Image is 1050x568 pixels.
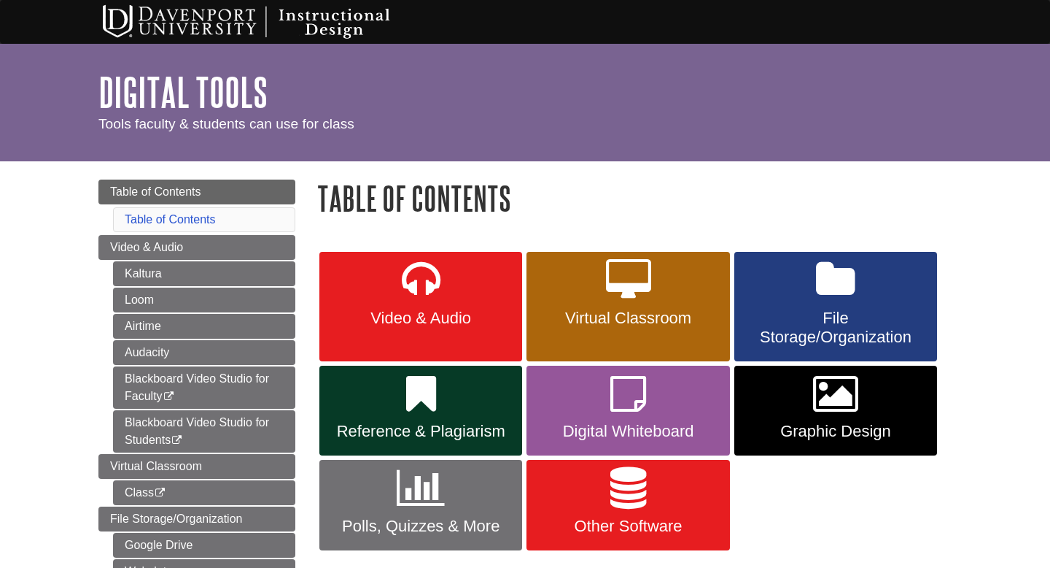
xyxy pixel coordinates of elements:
a: Class [113,480,295,505]
a: Blackboard Video Studio for Faculty [113,366,295,409]
span: Digital Whiteboard [537,422,718,441]
a: Table of Contents [125,213,216,226]
span: Video & Audio [330,309,511,328]
h1: Table of Contents [317,180,952,217]
a: Audacity [113,340,295,365]
span: Tools faculty & students can use for class [98,116,354,131]
a: Graphic Design [734,366,937,456]
i: This link opens in a new window [171,436,183,445]
a: Kaltura [113,261,295,286]
a: Video & Audio [319,252,522,361]
span: Virtual Classroom [110,460,202,472]
a: Digital Whiteboard [526,366,729,456]
a: Reference & Plagiarism [319,366,522,456]
a: Blackboard Video Studio for Students [113,410,295,453]
a: Google Drive [113,533,295,558]
img: Davenport University Instructional Design [91,4,441,40]
span: File Storage/Organization [745,309,926,347]
i: This link opens in a new window [163,392,175,402]
a: File Storage/Organization [734,252,937,361]
a: Airtime [113,314,295,339]
a: Polls, Quizzes & More [319,460,522,550]
span: Other Software [537,517,718,536]
a: Digital Tools [98,69,268,115]
a: Loom [113,288,295,312]
span: Reference & Plagiarism [330,422,511,441]
span: Table of Contents [110,185,201,198]
span: Virtual Classroom [537,309,718,328]
a: Table of Contents [98,180,295,204]
a: Video & Audio [98,235,295,260]
span: Polls, Quizzes & More [330,517,511,536]
a: Virtual Classroom [98,454,295,479]
i: This link opens in a new window [154,488,166,498]
span: Graphic Design [745,422,926,441]
a: Other Software [526,460,729,550]
span: File Storage/Organization [110,513,242,525]
span: Video & Audio [110,241,183,253]
a: Virtual Classroom [526,252,729,361]
a: File Storage/Organization [98,507,295,531]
